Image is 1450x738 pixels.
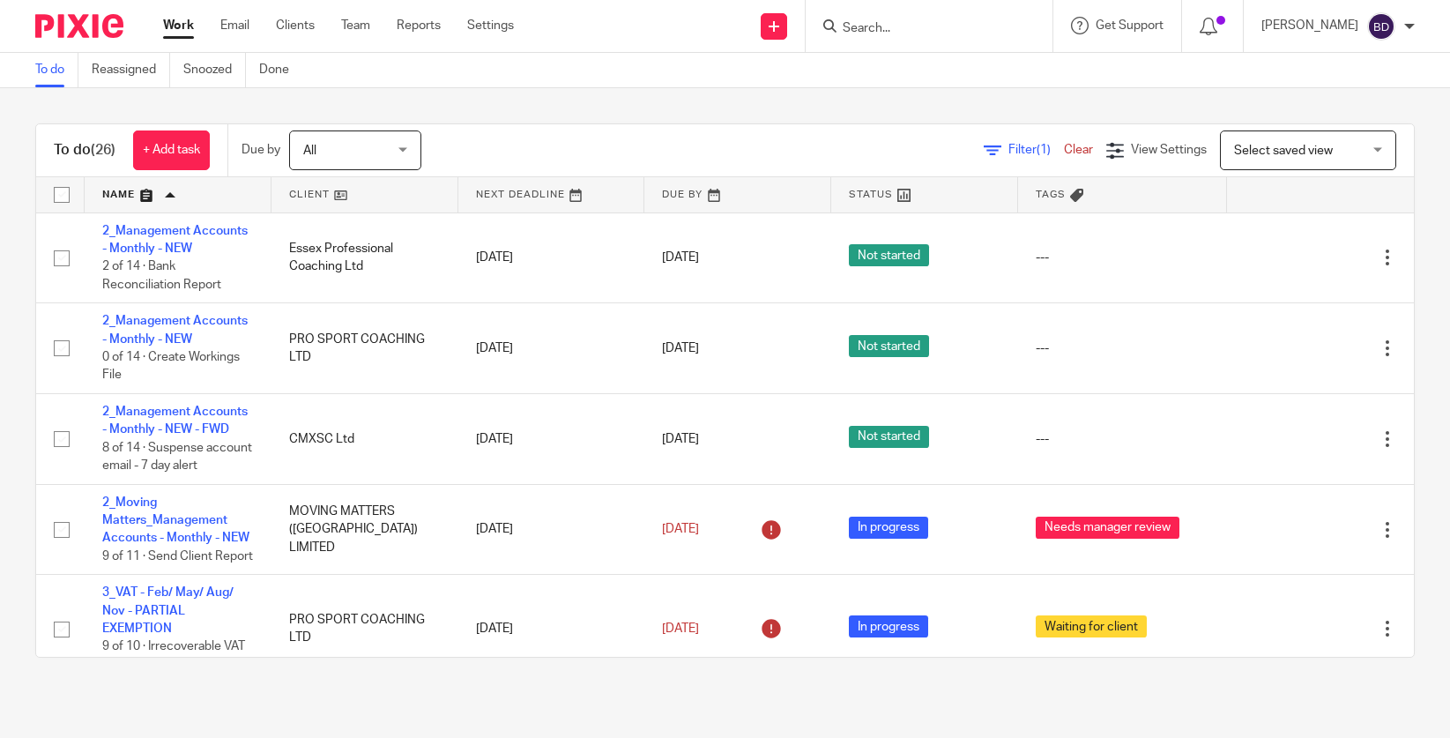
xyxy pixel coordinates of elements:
a: + Add task [133,130,210,170]
span: [DATE] [662,342,699,354]
span: Filter [1008,144,1064,156]
a: 2_Management Accounts - Monthly - NEW [102,225,248,255]
span: All [303,145,316,157]
span: Not started [849,426,929,448]
a: 2_Management Accounts - Monthly - NEW - FWD [102,406,248,436]
td: [DATE] [458,394,645,485]
span: 9 of 11 · Send Client Report [102,550,253,563]
a: Reports [397,17,441,34]
span: Needs manager review [1036,517,1179,539]
span: 2 of 14 · Bank Reconciliation Report [102,260,221,291]
a: Settings [467,17,514,34]
td: [DATE] [458,484,645,575]
td: [DATE] [458,575,645,683]
a: Reassigned [92,53,170,87]
td: Essex Professional Coaching Ltd [271,212,458,303]
td: [DATE] [458,303,645,394]
td: MOVING MATTERS ([GEOGRAPHIC_DATA]) LIMITED [271,484,458,575]
span: Waiting for client [1036,615,1147,637]
a: Team [341,17,370,34]
span: 0 of 14 · Create Workings File [102,351,240,382]
div: --- [1036,249,1209,266]
span: View Settings [1131,144,1207,156]
span: 8 of 14 · Suspense account email - 7 day alert [102,442,252,473]
td: [DATE] [458,212,645,303]
a: 2_Management Accounts - Monthly - NEW [102,315,248,345]
span: [DATE] [662,622,699,635]
img: svg%3E [1367,12,1395,41]
span: In progress [849,615,928,637]
a: Snoozed [183,53,246,87]
a: Work [163,17,194,34]
span: [DATE] [662,433,699,445]
span: [DATE] [662,251,699,264]
a: To do [35,53,78,87]
p: [PERSON_NAME] [1261,17,1358,34]
a: 3_VAT - Feb/ May/ Aug/ Nov - PARTIAL EXEMPTION [102,586,234,635]
div: --- [1036,430,1209,448]
td: CMXSC Ltd [271,394,458,485]
span: [DATE] [662,523,699,535]
a: Clear [1064,144,1093,156]
span: Tags [1036,190,1066,199]
a: Done [259,53,302,87]
span: 9 of 10 · Irrecoverable VAT Adjustment [102,641,245,672]
span: (26) [91,143,115,157]
span: Not started [849,244,929,266]
a: 2_Moving Matters_Management Accounts - Monthly - NEW [102,496,249,545]
span: In progress [849,517,928,539]
span: (1) [1037,144,1051,156]
td: PRO SPORT COACHING LTD [271,575,458,683]
a: Clients [276,17,315,34]
input: Search [841,21,1000,37]
span: Get Support [1096,19,1164,32]
td: PRO SPORT COACHING LTD [271,303,458,394]
a: Email [220,17,249,34]
p: Due by [242,141,280,159]
h1: To do [54,141,115,160]
div: --- [1036,339,1209,357]
span: Not started [849,335,929,357]
span: Select saved view [1234,145,1333,157]
img: Pixie [35,14,123,38]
